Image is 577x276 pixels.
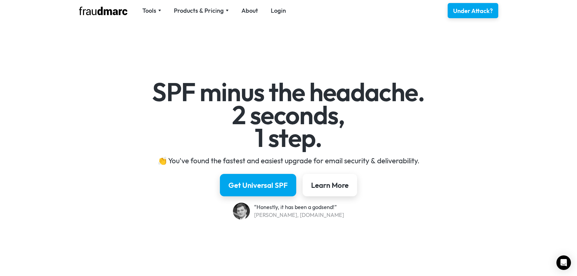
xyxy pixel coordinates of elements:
[174,6,229,15] div: Products & Pricing
[113,156,464,165] div: 👏 You've found the fastest and easiest upgrade for email security & deliverability.
[271,6,286,15] a: Login
[448,3,498,18] a: Under Attack?
[311,180,349,190] div: Learn More
[453,7,493,15] div: Under Attack?
[142,6,161,15] div: Tools
[113,81,464,149] h1: SPF minus the headache. 2 seconds, 1 step.
[254,203,344,211] div: “Honestly, it has been a godsend!”
[556,255,571,270] div: Open Intercom Messenger
[142,6,156,15] div: Tools
[228,180,288,190] div: Get Universal SPF
[241,6,258,15] a: About
[174,6,224,15] div: Products & Pricing
[254,211,344,219] div: [PERSON_NAME], [DOMAIN_NAME]
[220,174,296,196] a: Get Universal SPF
[303,174,357,196] a: Learn More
